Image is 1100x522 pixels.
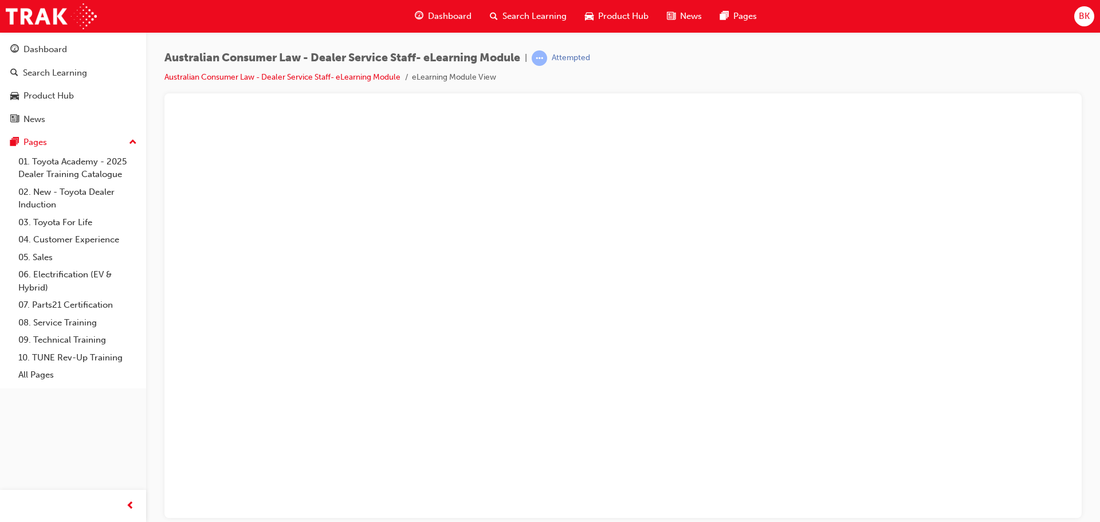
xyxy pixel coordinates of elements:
a: 01. Toyota Academy - 2025 Dealer Training Catalogue [14,153,142,183]
a: Dashboard [5,39,142,60]
a: 08. Service Training [14,314,142,332]
a: All Pages [14,366,142,384]
span: news-icon [10,115,19,125]
span: news-icon [667,9,675,23]
a: 02. New - Toyota Dealer Induction [14,183,142,214]
a: 04. Customer Experience [14,231,142,249]
a: car-iconProduct Hub [576,5,658,28]
a: news-iconNews [658,5,711,28]
span: prev-icon [126,499,135,513]
span: pages-icon [10,138,19,148]
span: Product Hub [598,10,649,23]
span: learningRecordVerb_ATTEMPT-icon [532,50,547,66]
span: car-icon [10,91,19,101]
a: 06. Electrification (EV & Hybrid) [14,266,142,296]
div: News [23,113,45,126]
span: Dashboard [428,10,472,23]
a: News [5,109,142,130]
a: Product Hub [5,85,142,107]
a: guage-iconDashboard [406,5,481,28]
button: Pages [5,132,142,153]
a: pages-iconPages [711,5,766,28]
span: guage-icon [415,9,423,23]
span: BK [1079,10,1090,23]
img: Trak [6,3,97,29]
a: Australian Consumer Law - Dealer Service Staff- eLearning Module [164,72,400,82]
a: 09. Technical Training [14,331,142,349]
a: Search Learning [5,62,142,84]
div: Attempted [552,53,590,64]
li: eLearning Module View [412,71,496,84]
button: DashboardSearch LearningProduct HubNews [5,37,142,132]
span: guage-icon [10,45,19,55]
span: up-icon [129,135,137,150]
span: search-icon [10,68,18,79]
a: 05. Sales [14,249,142,266]
span: Pages [733,10,757,23]
span: Australian Consumer Law - Dealer Service Staff- eLearning Module [164,52,520,65]
a: 10. TUNE Rev-Up Training [14,349,142,367]
div: Product Hub [23,89,74,103]
span: pages-icon [720,9,729,23]
span: Search Learning [502,10,567,23]
button: BK [1074,6,1094,26]
span: car-icon [585,9,594,23]
span: News [680,10,702,23]
span: | [525,52,527,65]
a: 03. Toyota For Life [14,214,142,231]
div: Search Learning [23,66,87,80]
div: Dashboard [23,43,67,56]
a: search-iconSearch Learning [481,5,576,28]
span: search-icon [490,9,498,23]
a: 07. Parts21 Certification [14,296,142,314]
div: Pages [23,136,47,149]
